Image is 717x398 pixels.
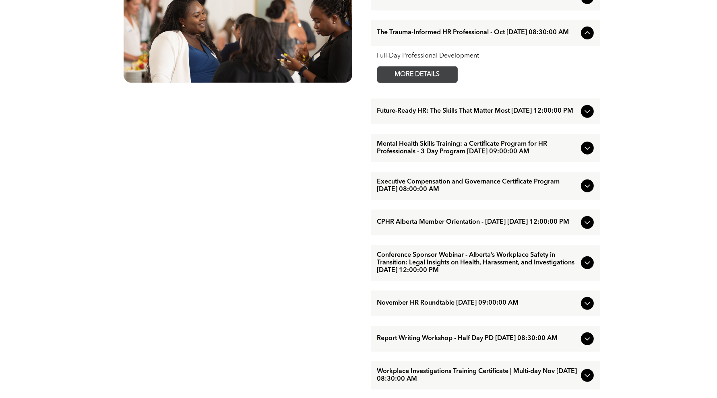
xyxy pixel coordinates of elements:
[377,178,578,194] span: Executive Compensation and Governance Certificate Program [DATE] 08:00:00 AM
[377,66,458,83] a: MORE DETAILS
[377,29,578,37] span: The Trauma-Informed HR Professional - Oct [DATE] 08:30:00 AM
[377,299,578,307] span: November HR Roundtable [DATE] 09:00:00 AM
[377,252,578,274] span: Conference Sponsor Webinar - Alberta’s Workplace Safety in Transition: Legal Insights on Health, ...
[386,67,449,82] span: MORE DETAILS
[377,368,578,383] span: Workplace Investigations Training Certificate | Multi-day Nov [DATE] 08:30:00 AM
[377,52,594,60] div: Full-Day Professional Development
[377,140,578,156] span: Mental Health Skills Training: a Certificate Program for HR Professionals - 3 Day Program [DATE] ...
[377,107,578,115] span: Future-Ready HR: The Skills That Matter Most [DATE] 12:00:00 PM
[377,335,578,342] span: Report Writing Workshop - Half Day PD [DATE] 08:30:00 AM
[377,219,578,226] span: CPHR Alberta Member Orientation - [DATE] [DATE] 12:00:00 PM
